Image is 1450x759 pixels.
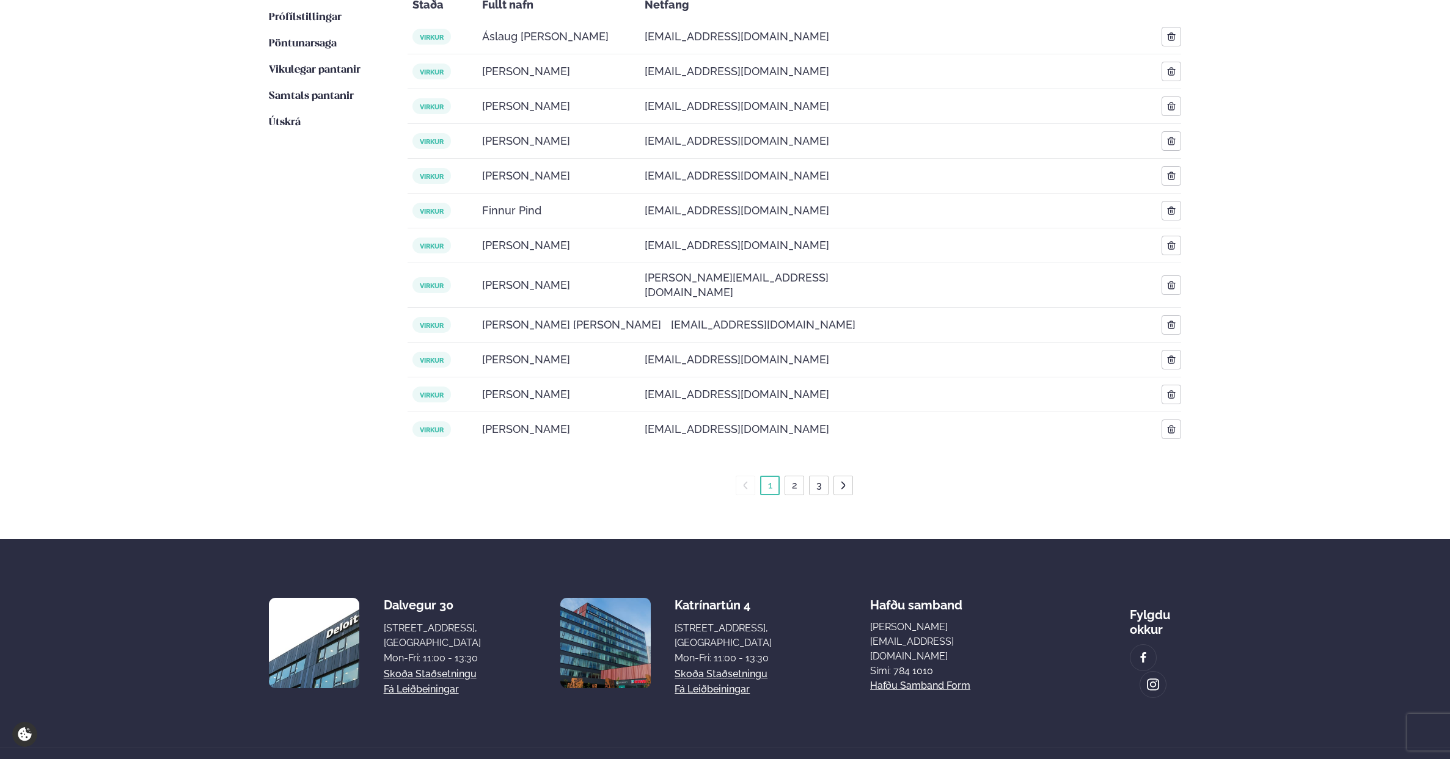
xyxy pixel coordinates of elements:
a: [PERSON_NAME][EMAIL_ADDRESS][DOMAIN_NAME] [870,620,1031,664]
a: Prófílstillingar [269,10,342,25]
span: [PERSON_NAME] [482,169,570,183]
span: virkur [412,387,451,402]
a: Pöntunarsaga [269,37,337,51]
span: Útskrá [269,117,301,128]
img: image alt [1137,651,1150,665]
div: Fylgdu okkur [1130,598,1181,637]
span: Vikulegar pantanir [269,65,361,75]
a: 2 [789,476,800,495]
div: Dalvegur 30 [384,598,481,612]
span: [PERSON_NAME] [482,134,570,148]
div: Mon-Fri: 11:00 - 13:30 [384,651,481,666]
a: Útskrá [269,115,301,130]
div: [STREET_ADDRESS], [GEOGRAPHIC_DATA] [384,621,481,650]
a: Skoða staðsetningu [384,667,477,681]
span: Áslaug [PERSON_NAME] [482,29,609,44]
span: [EMAIL_ADDRESS][DOMAIN_NAME] [645,238,829,253]
span: Finnur Pind [482,203,541,218]
img: image alt [560,598,651,688]
a: image alt [1140,672,1166,697]
span: Prófílstillingar [269,12,342,23]
span: [PERSON_NAME] [482,99,570,114]
a: Fá leiðbeiningar [675,682,750,697]
span: [EMAIL_ADDRESS][DOMAIN_NAME] [645,99,829,114]
a: Hafðu samband form [870,678,970,693]
span: [EMAIL_ADDRESS][DOMAIN_NAME] [645,203,829,218]
span: Hafðu samband [870,588,962,612]
span: [PERSON_NAME] [482,352,570,367]
span: virkur [412,133,451,149]
a: 1 [766,476,775,495]
span: virkur [412,29,451,45]
a: Fá leiðbeiningar [384,682,459,697]
span: [EMAIL_ADDRESS][DOMAIN_NAME] [645,29,829,44]
img: image alt [1146,678,1160,692]
span: Samtals pantanir [269,91,354,101]
span: [EMAIL_ADDRESS][DOMAIN_NAME] [645,387,829,402]
span: virkur [412,317,451,333]
span: [PERSON_NAME] [482,278,570,292]
span: Pöntunarsaga [269,38,337,49]
span: [PERSON_NAME] [482,387,570,402]
span: virkur [412,238,451,253]
span: virkur [412,352,451,368]
a: Samtals pantanir [269,89,354,104]
a: Vikulegar pantanir [269,63,361,78]
span: [PERSON_NAME] [482,238,570,253]
div: Katrínartún 4 [675,598,772,612]
span: [PERSON_NAME] [482,64,570,79]
a: Skoða staðsetningu [675,667,767,681]
span: [EMAIL_ADDRESS][DOMAIN_NAME] [645,134,829,148]
span: [EMAIL_ADDRESS][DOMAIN_NAME] [645,352,829,367]
span: virkur [412,421,451,437]
span: virkur [412,64,451,79]
div: [STREET_ADDRESS], [GEOGRAPHIC_DATA] [675,621,772,650]
p: Sími: 784 1010 [870,664,1031,678]
span: [PERSON_NAME] [PERSON_NAME] [482,318,661,332]
a: Cookie settings [12,722,37,747]
span: [PERSON_NAME][EMAIL_ADDRESS][DOMAIN_NAME] [645,271,843,300]
span: [EMAIL_ADDRESS][DOMAIN_NAME] [645,169,829,183]
img: image alt [269,598,359,688]
a: image alt [1130,645,1156,670]
span: virkur [412,277,451,293]
span: virkur [412,98,451,114]
span: [EMAIL_ADDRESS][DOMAIN_NAME] [645,64,829,79]
span: [EMAIL_ADDRESS][DOMAIN_NAME] [671,318,855,332]
a: 3 [814,476,824,495]
span: [PERSON_NAME] [482,422,570,437]
span: [EMAIL_ADDRESS][DOMAIN_NAME] [645,422,829,437]
div: Mon-Fri: 11:00 - 13:30 [675,651,772,666]
span: virkur [412,203,451,219]
span: virkur [412,168,451,184]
